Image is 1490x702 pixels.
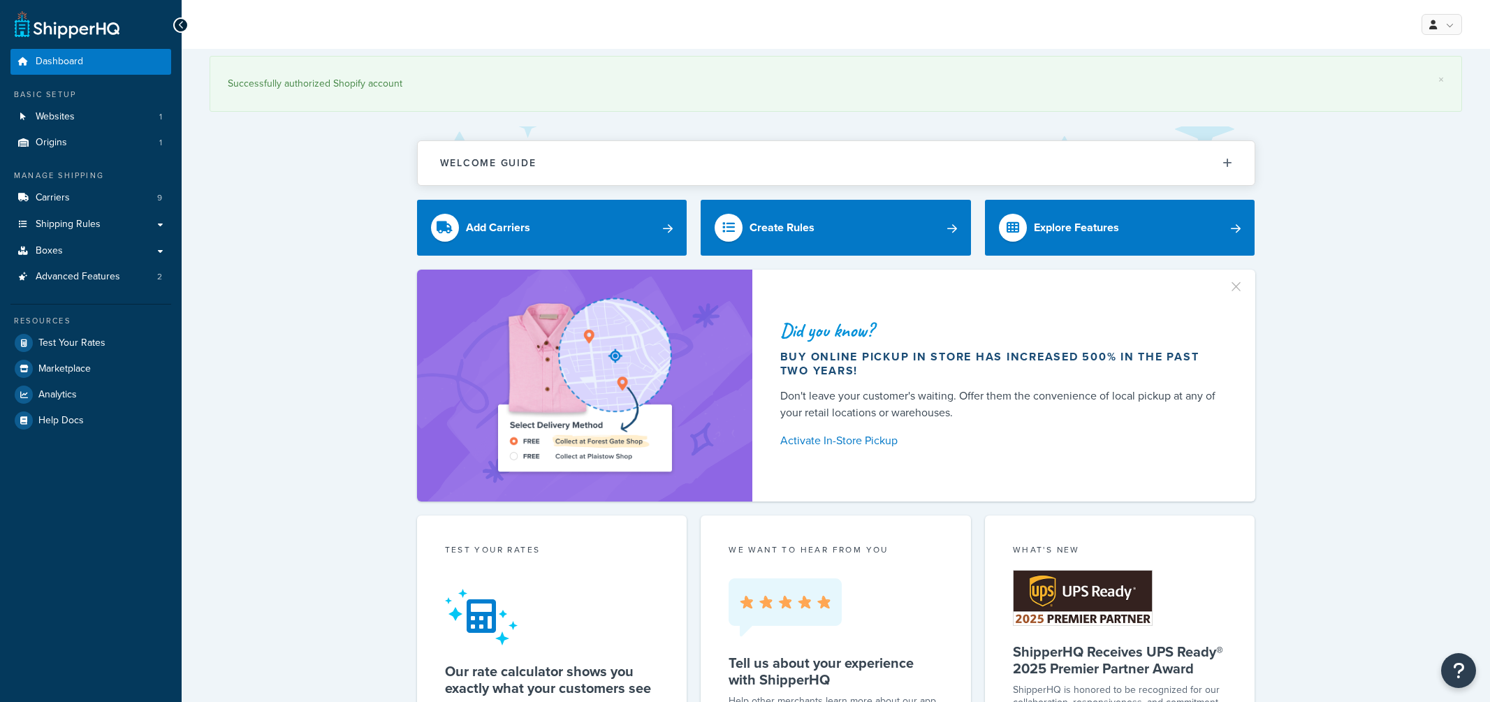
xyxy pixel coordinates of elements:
div: Basic Setup [10,89,171,101]
li: Advanced Features [10,264,171,290]
span: Shipping Rules [36,219,101,231]
span: Help Docs [38,415,84,427]
a: Activate In-Store Pickup [780,431,1222,451]
div: Buy online pickup in store has increased 500% in the past two years! [780,350,1222,378]
a: Dashboard [10,49,171,75]
p: we want to hear from you [729,543,943,556]
h5: Tell us about your experience with ShipperHQ [729,655,943,688]
span: Advanced Features [36,271,120,283]
span: Test Your Rates [38,337,105,349]
div: Add Carriers [466,218,530,237]
h5: ShipperHQ Receives UPS Ready® 2025 Premier Partner Award [1013,643,1227,677]
div: Did you know? [780,321,1222,340]
span: 2 [157,271,162,283]
a: Carriers9 [10,185,171,211]
a: Shipping Rules [10,212,171,237]
span: Marketplace [38,363,91,375]
li: Carriers [10,185,171,211]
a: Origins1 [10,130,171,156]
span: Analytics [38,389,77,401]
a: Create Rules [701,200,971,256]
a: Websites1 [10,104,171,130]
div: Successfully authorized Shopify account [228,74,1444,94]
a: Boxes [10,238,171,264]
li: Websites [10,104,171,130]
a: Explore Features [985,200,1255,256]
li: Origins [10,130,171,156]
a: Advanced Features2 [10,264,171,290]
span: 1 [159,137,162,149]
div: Explore Features [1034,218,1119,237]
h5: Our rate calculator shows you exactly what your customers see [445,663,659,696]
span: Dashboard [36,56,83,68]
div: Create Rules [750,218,815,237]
a: Analytics [10,382,171,407]
span: 1 [159,111,162,123]
h2: Welcome Guide [440,158,536,168]
a: Test Your Rates [10,330,171,356]
div: Test your rates [445,543,659,560]
button: Welcome Guide [418,141,1255,185]
a: × [1438,74,1444,85]
span: 9 [157,192,162,204]
div: Manage Shipping [10,170,171,182]
div: Don't leave your customer's waiting. Offer them the convenience of local pickup at any of your re... [780,388,1222,421]
img: ad-shirt-map-b0359fc47e01cab431d101c4b569394f6a03f54285957d908178d52f29eb9668.png [458,291,711,481]
a: Add Carriers [417,200,687,256]
a: Marketplace [10,356,171,381]
span: Origins [36,137,67,149]
span: Carriers [36,192,70,204]
span: Boxes [36,245,63,257]
span: Websites [36,111,75,123]
div: What's New [1013,543,1227,560]
button: Open Resource Center [1441,653,1476,688]
div: Resources [10,315,171,327]
a: Help Docs [10,408,171,433]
